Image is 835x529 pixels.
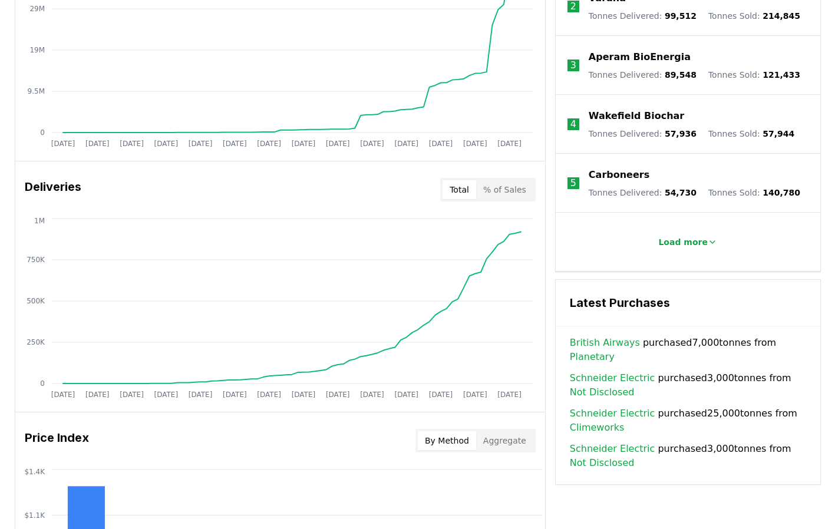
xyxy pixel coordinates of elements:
[24,511,45,520] tspan: $1.1K
[589,69,697,81] p: Tonnes Delivered :
[570,442,806,470] span: purchased 3,000 tonnes from
[29,5,45,13] tspan: 29M
[29,46,45,54] tspan: 19M
[428,391,453,399] tspan: [DATE]
[476,431,533,450] button: Aggregate
[120,140,144,148] tspan: [DATE]
[51,140,75,148] tspan: [DATE]
[27,338,45,346] tspan: 250K
[589,128,697,140] p: Tonnes Delivered :
[428,140,453,148] tspan: [DATE]
[34,217,45,225] tspan: 1M
[223,140,247,148] tspan: [DATE]
[570,294,806,312] h3: Latest Purchases
[27,87,44,95] tspan: 9.5M
[589,10,697,22] p: Tonnes Delivered :
[325,391,349,399] tspan: [DATE]
[570,117,576,131] p: 4
[443,180,476,199] button: Total
[394,140,418,148] tspan: [DATE]
[570,336,640,350] a: British Airways
[463,140,487,148] tspan: [DATE]
[360,391,384,399] tspan: [DATE]
[85,391,109,399] tspan: [DATE]
[154,140,178,148] tspan: [DATE]
[51,391,75,399] tspan: [DATE]
[476,180,533,199] button: % of Sales
[40,128,45,137] tspan: 0
[394,391,418,399] tspan: [DATE]
[497,140,522,148] tspan: [DATE]
[27,256,45,264] tspan: 750K
[570,371,655,385] a: Schneider Electric
[418,431,476,450] button: By Method
[708,10,800,22] p: Tonnes Sold :
[589,50,691,64] a: Aperam BioEnergia
[24,468,45,476] tspan: $1.4K
[570,406,655,421] a: Schneider Electric
[325,140,349,148] tspan: [DATE]
[665,188,697,197] span: 54,730
[570,442,655,456] a: Schneider Electric
[589,109,684,123] a: Wakefield Biochar
[570,336,806,364] span: purchased 7,000 tonnes from
[257,140,281,148] tspan: [DATE]
[40,379,45,388] tspan: 0
[589,168,649,182] a: Carboneers
[570,58,576,72] p: 3
[763,70,800,80] span: 121,433
[25,178,81,201] h3: Deliveries
[570,176,576,190] p: 5
[570,406,806,435] span: purchased 25,000 tonnes from
[570,456,635,470] a: Not Disclosed
[120,391,144,399] tspan: [DATE]
[665,11,697,21] span: 99,512
[85,140,109,148] tspan: [DATE]
[27,297,45,305] tspan: 500K
[708,187,800,199] p: Tonnes Sold :
[763,188,800,197] span: 140,780
[658,236,708,248] p: Load more
[291,140,315,148] tspan: [DATE]
[665,129,697,138] span: 57,936
[291,391,315,399] tspan: [DATE]
[154,391,178,399] tspan: [DATE]
[360,140,384,148] tspan: [DATE]
[570,385,635,399] a: Not Disclosed
[763,11,800,21] span: 214,845
[708,69,800,81] p: Tonnes Sold :
[570,371,806,399] span: purchased 3,000 tonnes from
[25,429,89,452] h3: Price Index
[649,230,727,254] button: Load more
[570,350,615,364] a: Planetary
[188,140,212,148] tspan: [DATE]
[257,391,281,399] tspan: [DATE]
[665,70,697,80] span: 89,548
[708,128,794,140] p: Tonnes Sold :
[589,187,697,199] p: Tonnes Delivered :
[463,391,487,399] tspan: [DATE]
[497,391,522,399] tspan: [DATE]
[570,421,625,435] a: Climeworks
[763,129,794,138] span: 57,944
[223,391,247,399] tspan: [DATE]
[188,391,212,399] tspan: [DATE]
